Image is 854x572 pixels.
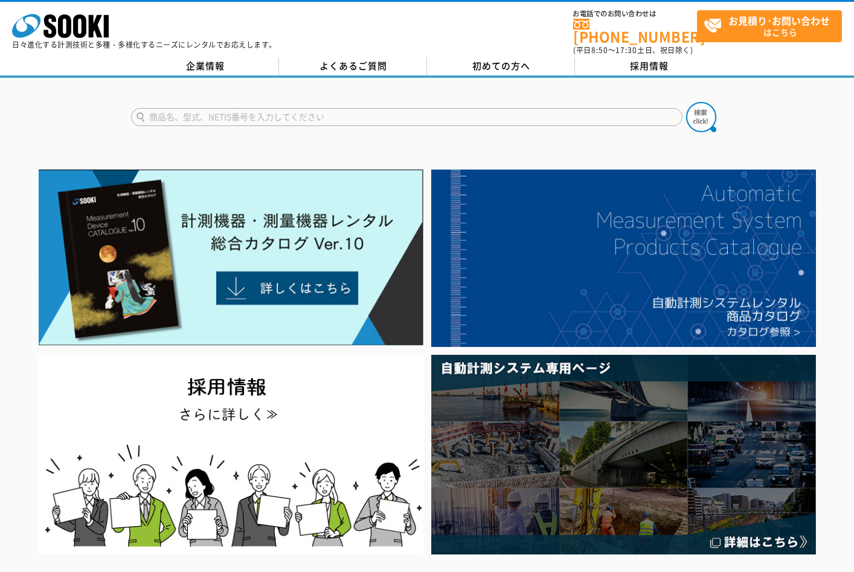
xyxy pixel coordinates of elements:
[472,59,530,72] span: 初めての方へ
[704,11,841,41] span: はこちら
[131,108,682,126] input: 商品名、型式、NETIS番号を入力してください
[686,102,716,132] img: btn_search.png
[573,45,693,56] span: (平日 ～ 土日、祝日除く)
[12,41,277,48] p: 日々進化する計測技術と多種・多様化するニーズにレンタルでお応えします。
[131,57,279,75] a: 企業情報
[279,57,427,75] a: よくあるご質問
[615,45,637,56] span: 17:30
[591,45,608,56] span: 8:50
[573,19,697,43] a: [PHONE_NUMBER]
[427,57,575,75] a: 初めての方へ
[431,355,816,555] img: 自動計測システム専用ページ
[39,170,423,346] img: Catalog Ver10
[39,355,423,555] img: SOOKI recruit
[431,170,816,347] img: 自動計測システムカタログ
[697,10,842,42] a: お見積り･お問い合わせはこちら
[728,13,830,28] strong: お見積り･お問い合わせ
[575,57,723,75] a: 採用情報
[573,10,697,17] span: お電話でのお問い合わせは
